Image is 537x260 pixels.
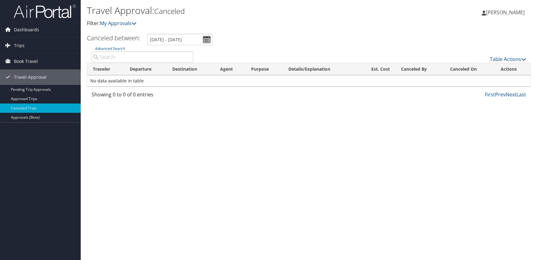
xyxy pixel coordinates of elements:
[482,3,531,22] a: [PERSON_NAME]
[95,46,125,51] a: Advanced Search
[214,63,246,75] th: Agent
[147,34,212,45] input: [DATE] - [DATE]
[395,63,444,75] th: Canceled By: activate to sort column ascending
[360,63,395,75] th: Est. Cost: activate to sort column ascending
[92,51,193,63] input: Advanced Search
[444,63,495,75] th: Canceled On: activate to sort column ascending
[283,63,360,75] th: Details/Explanation
[92,91,193,101] div: Showing 0 to 0 of 0 entries
[490,56,526,63] a: Table Actions
[14,22,39,37] span: Dashboards
[14,54,38,69] span: Book Travel
[87,34,140,42] h3: Canceled between:
[87,4,383,17] h1: Travel Approval:
[517,91,526,98] a: Last
[87,63,124,75] th: Traveler: activate to sort column ascending
[14,38,25,53] span: Trips
[14,4,76,19] img: airportal-logo.png
[485,91,495,98] a: First
[495,63,530,75] th: Actions
[154,6,185,16] small: Canceled
[124,63,167,75] th: Departure: activate to sort column ascending
[246,63,283,75] th: Purpose
[87,75,530,86] td: No data available in table
[506,91,517,98] a: Next
[100,20,137,27] a: My Approvals
[87,20,383,28] p: Filter:
[14,69,47,85] span: Travel Approval
[495,91,506,98] a: Prev
[167,63,214,75] th: Destination: activate to sort column ascending
[486,9,525,16] span: [PERSON_NAME]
